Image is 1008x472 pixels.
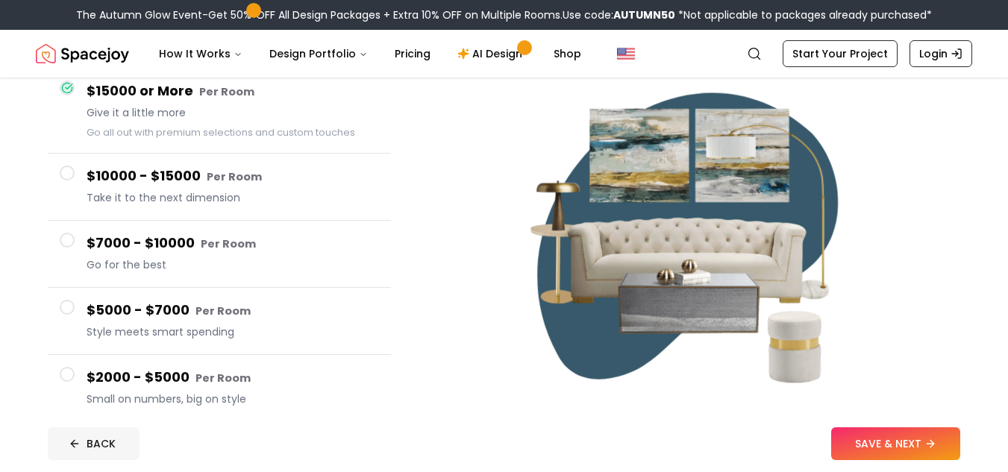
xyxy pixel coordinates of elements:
[48,221,391,288] button: $7000 - $10000 Per RoomGo for the best
[87,126,355,139] small: Go all out with premium selections and custom touches
[48,69,391,154] button: $15000 or More Per RoomGive it a little moreGo all out with premium selections and custom touches
[201,236,256,251] small: Per Room
[36,39,129,69] a: Spacejoy
[36,39,129,69] img: Spacejoy Logo
[76,7,932,22] div: The Autumn Glow Event-Get 50% OFF All Design Packages + Extra 10% OFF on Multiple Rooms.
[613,7,675,22] b: AUTUMN50
[87,166,379,187] h4: $10000 - $15000
[48,154,391,221] button: $10000 - $15000 Per RoomTake it to the next dimension
[199,84,254,99] small: Per Room
[831,427,960,460] button: SAVE & NEXT
[36,30,972,78] nav: Global
[257,39,380,69] button: Design Portfolio
[87,367,379,388] h4: $2000 - $5000
[445,39,539,69] a: AI Design
[48,427,140,460] button: BACK
[87,105,379,120] span: Give it a little more
[87,190,379,205] span: Take it to the next dimension
[147,39,254,69] button: How It Works
[563,7,675,22] span: Use code:
[48,355,391,421] button: $2000 - $5000 Per RoomSmall on numbers, big on style
[147,39,593,69] nav: Main
[87,300,379,321] h4: $5000 - $7000
[87,324,379,339] span: Style meets smart spending
[195,303,251,318] small: Per Room
[783,40,898,67] a: Start Your Project
[542,39,593,69] a: Shop
[87,81,379,102] h4: $15000 or More
[383,39,442,69] a: Pricing
[195,371,251,386] small: Per Room
[87,233,379,254] h4: $7000 - $10000
[910,40,972,67] a: Login
[87,257,379,272] span: Go for the best
[48,288,391,355] button: $5000 - $7000 Per RoomStyle meets smart spending
[207,169,262,184] small: Per Room
[87,391,379,406] span: Small on numbers, big on style
[675,7,932,22] span: *Not applicable to packages already purchased*
[617,45,635,63] img: United States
